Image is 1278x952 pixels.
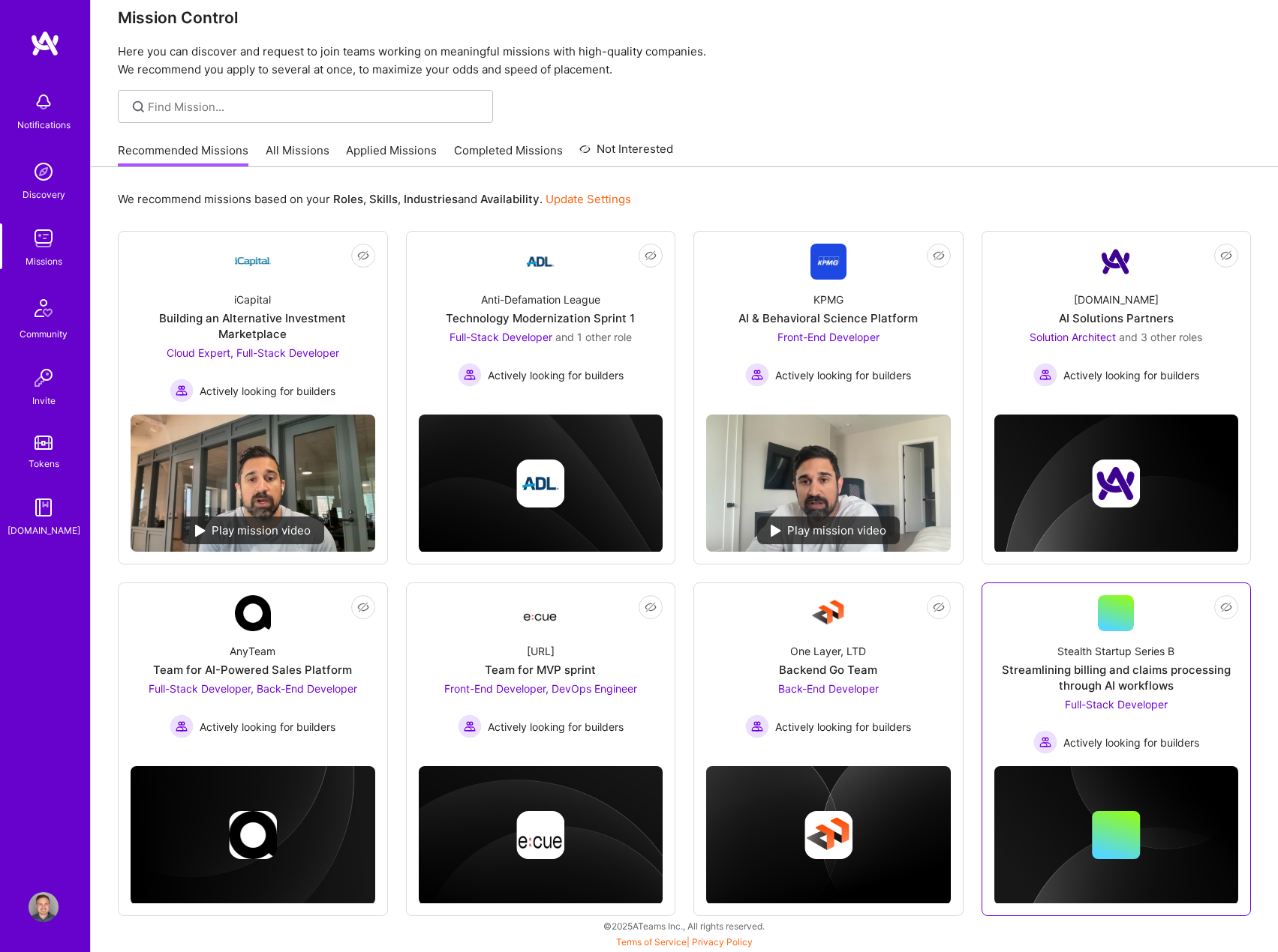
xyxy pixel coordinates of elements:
[522,600,558,627] img: Company Logo
[20,326,68,342] div: Community
[234,292,271,307] div: iCapital
[458,363,482,387] img: Actively looking for builders
[790,643,866,659] div: One Layer, LTD
[29,456,59,472] div: Tokens
[30,30,60,57] img: logo
[810,244,846,280] img: Company Logo
[994,415,1239,553] img: cover
[1030,331,1116,343] span: Solution Architect
[170,714,194,738] img: Actively looking for builders
[182,516,324,544] div: Play mission video
[527,643,555,659] div: [URL]
[994,766,1239,905] img: cover
[1220,601,1232,613] i: icon EyeClosed
[29,492,59,522] img: guide book
[516,460,564,507] img: Company logo
[23,187,65,202] div: Discovery
[933,250,945,262] i: icon EyeClosed
[485,662,596,678] div: Team for MVP sprint
[153,662,352,678] div: Team for AI-Powered Sales Platform
[994,662,1239,693] div: Streamlining billing and claims processing through AI workflows
[745,714,769,738] img: Actively looking for builders
[29,892,59,922] img: User Avatar
[1074,292,1159,307] div: [DOMAIN_NAME]
[516,811,564,859] img: Company logo
[230,643,275,659] div: AnyTeam
[195,525,206,537] img: play
[777,331,880,343] span: Front-End Developer
[131,310,375,342] div: Building an Alternative Investment Marketplace
[26,253,62,269] div: Missions
[148,99,482,115] input: Find Mission...
[419,766,663,905] img: cover
[200,383,335,399] span: Actively looking for builders
[369,192,398,206] b: Skills
[804,811,853,859] img: Company logo
[130,98,147,115] i: icon SearchGrey
[266,142,329,167] a: All Missions
[35,436,53,450] img: tokens
[29,363,59,393] img: Invite
[1119,331,1202,343] span: and 3 other roles
[118,43,1251,79] p: Here you can discover and request to join teams working on meaningful missions with high-quality ...
[813,292,843,307] div: KPMG
[546,192,631,206] a: Update Settings
[778,682,879,695] span: Back-End Developer
[775,367,911,383] span: Actively looking for builders
[32,393,56,409] div: Invite
[555,331,632,343] span: and 1 other role
[404,192,458,206] b: Industries
[1092,460,1140,507] img: Company logo
[616,936,753,948] span: |
[1059,310,1174,326] div: AI Solutions Partners
[149,682,357,695] span: Full-Stack Developer, Back-End Developer
[775,719,911,735] span: Actively looking for builders
[481,292,600,307] div: Anti-Defamation League
[450,331,552,343] span: Full-Stack Developer
[8,522,80,538] div: [DOMAIN_NAME]
[446,310,635,326] div: Technology Modernization Sprint 1
[118,8,1251,27] h3: Mission Control
[458,714,482,738] img: Actively looking for builders
[757,516,900,544] div: Play mission video
[745,363,769,387] img: Actively looking for builders
[29,157,59,187] img: discovery
[579,140,673,167] a: Not Interested
[1033,730,1057,754] img: Actively looking for builders
[118,142,248,167] a: Recommended Missions
[1063,367,1199,383] span: Actively looking for builders
[26,290,62,326] img: Community
[229,811,277,859] img: Company logo
[118,191,631,207] p: We recommend missions based on your , , and .
[29,87,59,117] img: bell
[1098,244,1134,280] img: Company Logo
[1057,643,1174,659] div: Stealth Startup Series B
[1063,735,1199,750] span: Actively looking for builders
[645,601,657,613] i: icon EyeClosed
[333,192,363,206] b: Roles
[90,907,1278,945] div: © 2025 ATeams Inc., All rights reserved.
[1065,698,1168,711] span: Full-Stack Developer
[779,662,877,678] div: Backend Go Team
[170,379,194,403] img: Actively looking for builders
[692,936,753,948] a: Privacy Policy
[488,719,624,735] span: Actively looking for builders
[454,142,563,167] a: Completed Missions
[616,936,687,948] a: Terms of Service
[235,595,271,631] img: Company Logo
[346,142,437,167] a: Applied Missions
[1220,250,1232,262] i: icon EyeClosed
[738,310,918,326] div: AI & Behavioral Science Platform
[706,766,951,905] img: cover
[167,346,339,359] span: Cloud Expert, Full-Stack Developer
[645,250,657,262] i: icon EyeClosed
[771,525,781,537] img: play
[480,192,540,206] b: Availability
[235,244,271,280] img: Company Logo
[29,223,59,253] img: teamwork
[444,682,637,695] span: Front-End Developer, DevOps Engineer
[131,766,375,905] img: cover
[522,244,558,280] img: Company Logo
[810,595,846,631] img: Company Logo
[1033,363,1057,387] img: Actively looking for builders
